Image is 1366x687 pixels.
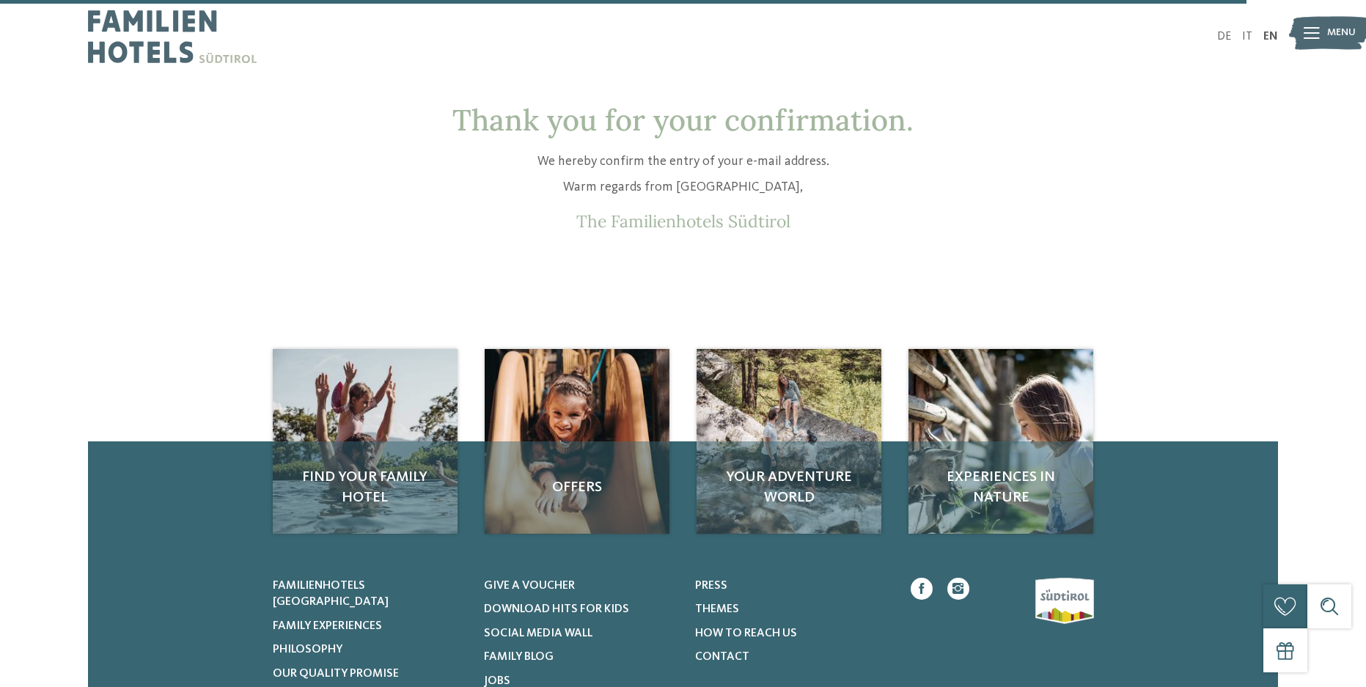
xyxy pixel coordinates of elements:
a: IT [1242,31,1252,43]
a: EN [1263,31,1278,43]
img: E-Mail verification [485,349,669,534]
p: Warm regards from [GEOGRAPHIC_DATA], [335,178,1032,196]
a: Familienhotels [GEOGRAPHIC_DATA] [273,578,466,611]
span: Menu [1327,26,1356,40]
a: E-Mail verification Your adventure world [697,349,881,534]
p: The Familienhotels Südtirol [335,211,1032,232]
span: Themes [695,603,739,615]
a: E-Mail verification Experiences in nature [908,349,1093,534]
span: Give a voucher [484,580,575,592]
span: Experiences in nature [923,467,1079,508]
img: E-Mail verification [697,349,881,534]
a: Family Blog [484,649,677,665]
span: Offers [499,477,655,498]
span: Contact [695,651,749,663]
span: Social Media Wall [484,628,592,639]
span: Download hits for kids [484,603,629,615]
span: Thank you for your confirmation. [452,101,914,139]
span: Press [695,580,727,592]
a: Social Media Wall [484,625,677,642]
a: E-Mail verification Offers [485,349,669,534]
span: Philosophy [273,644,342,655]
a: E-Mail verification Find your family hotel [273,349,458,534]
span: Familienhotels [GEOGRAPHIC_DATA] [273,580,389,608]
a: Download hits for kids [484,601,677,617]
span: Our quality promise [273,668,399,680]
a: Themes [695,601,888,617]
a: How to reach us [695,625,888,642]
a: Contact [695,649,888,665]
span: Find your family hotel [287,467,443,508]
a: Family experiences [273,618,466,634]
a: Give a voucher [484,578,677,594]
p: We hereby confirm the entry of your e-mail address. [335,153,1032,171]
img: E-Mail verification [908,349,1093,534]
span: Your adventure world [711,467,867,508]
a: Philosophy [273,642,466,658]
a: Our quality promise [273,666,466,682]
span: Family Blog [484,651,554,663]
a: Press [695,578,888,594]
span: How to reach us [695,628,797,639]
span: Jobs [484,675,510,687]
img: E-Mail verification [273,349,458,534]
a: DE [1217,31,1231,43]
span: Family experiences [273,620,382,632]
